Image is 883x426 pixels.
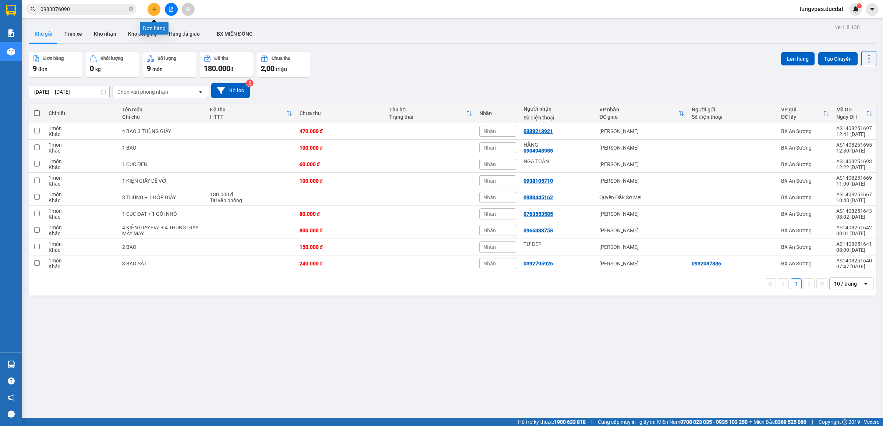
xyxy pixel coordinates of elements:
[299,161,382,167] div: 60.000 đ
[272,56,290,61] div: Chưa thu
[210,107,286,112] div: Đã thu
[95,66,101,72] span: kg
[598,418,655,426] span: Cung cấp máy in - giấy in:
[483,228,496,233] span: Nhãn
[204,64,230,73] span: 180.000
[148,3,160,16] button: plus
[857,3,862,8] sup: 1
[836,208,872,214] div: AS1408251643
[185,7,191,12] span: aim
[599,211,684,217] div: [PERSON_NAME]
[49,164,115,170] div: Khác
[692,261,721,266] div: 0932087886
[169,7,174,12] span: file-add
[524,128,553,134] div: 0339213921
[122,161,203,167] div: 1 CỤC ĐEN
[599,128,684,134] div: [PERSON_NAME]
[49,158,115,164] div: 1 món
[836,107,866,112] div: Mã GD
[518,418,586,426] span: Hỗ trợ kỹ thuật:
[524,158,592,164] div: NGA TOÀN
[147,64,151,73] span: 9
[591,418,592,426] span: |
[122,225,203,236] div: 4 KIỆN GIẤY ĐÀI + 4 THÙNG GIẤY MÁY MAY
[6,5,16,16] img: logo-vxr
[781,145,829,151] div: BX An Sương
[818,52,858,65] button: Tạo Chuyến
[152,66,163,72] span: món
[29,51,82,78] button: Đơn hàng9đơn
[524,148,553,154] div: 0904948985
[836,181,872,187] div: 11:00 [DATE]
[834,280,857,287] div: 10 / trang
[524,241,592,247] div: TƯ DEP
[863,281,869,287] svg: open
[836,158,872,164] div: AS1408251693
[29,86,109,98] input: Select a date range.
[257,51,310,78] button: Chưa thu2,00 triệu
[554,419,586,425] strong: 1900 633 818
[8,394,15,401] span: notification
[157,56,176,61] div: Số lượng
[7,361,15,368] img: warehouse-icon
[122,261,203,266] div: 3 BAO SẮT
[129,6,133,13] span: close-circle
[122,211,203,217] div: 1 CỤC ĐẤT + 1 GÓI NHỎ
[276,66,287,72] span: triệu
[246,79,253,87] sup: 2
[49,247,115,253] div: Khác
[49,110,115,116] div: Chi tiết
[7,48,15,56] img: warehouse-icon
[31,7,36,12] span: search
[299,128,382,134] div: 470.000 đ
[122,107,203,112] div: Tên món
[692,114,774,120] div: Số điện thoại
[88,25,122,43] button: Kho nhận
[483,261,496,266] span: Nhãn
[49,197,115,203] div: Khác
[524,261,553,266] div: 0392795926
[483,161,496,167] span: Nhãn
[836,175,872,181] div: AS1408251669
[781,194,829,200] div: BX An Sương
[152,7,157,12] span: plus
[852,6,859,12] img: icon-new-feature
[833,104,876,123] th: Toggle SortBy
[261,64,274,73] span: 2,00
[198,89,203,95] svg: open
[389,107,466,112] div: Thu hộ
[122,25,163,43] button: Kho công nợ
[122,114,203,120] div: Ghi chú
[836,230,872,236] div: 08:01 [DATE]
[49,148,115,154] div: Khác
[599,178,684,184] div: [PERSON_NAME]
[483,145,496,151] span: Nhãn
[43,56,64,61] div: Đơn hàng
[781,228,829,233] div: BX An Sương
[836,225,872,230] div: AS1408251642
[49,264,115,269] div: Khác
[299,110,382,116] div: Chưa thu
[86,51,139,78] button: Khối lượng0kg
[182,3,195,16] button: aim
[163,25,206,43] button: Hàng đã giao
[49,175,115,181] div: 1 món
[836,258,872,264] div: AS1408251640
[524,142,592,148] div: HẰNG
[90,64,94,73] span: 0
[49,142,115,148] div: 1 món
[299,228,382,233] div: 800.000 đ
[8,411,15,418] span: message
[599,114,678,120] div: ĐC giao
[143,51,196,78] button: Số lượng9món
[122,194,203,200] div: 3 THÙNG + 1 HỘP GIẤY
[524,194,553,200] div: 0983445162
[49,258,115,264] div: 1 món
[836,241,872,247] div: AS1408251641
[49,191,115,197] div: 1 món
[781,178,829,184] div: BX An Sương
[479,110,516,116] div: Nhãn
[299,145,382,151] div: 100.000 đ
[599,228,684,233] div: [PERSON_NAME]
[8,377,15,384] span: question-circle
